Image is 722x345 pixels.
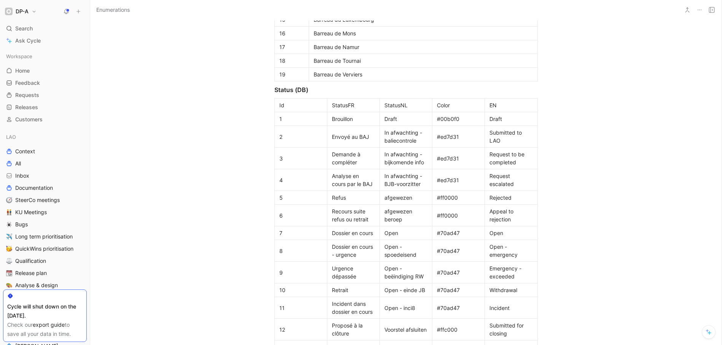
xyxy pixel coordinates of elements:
div: LAOContextAllInboxDocumentation🧭SteerCo meetings👬KU Meetings🕷️Bugs✈️Long term prioritisation🥳Quic... [3,131,87,291]
div: Incident [489,304,532,312]
div: Urgence dépassée [332,264,375,280]
div: Envoyé au BAJ [332,133,375,141]
div: Dossier en cours [332,229,375,237]
span: Feedback [15,79,40,87]
span: Release plan [15,269,47,277]
div: In afwachting - bijkomende info [384,150,427,166]
div: #70ad47 [437,304,480,312]
div: #70ad47 [437,247,480,255]
div: Retrait [332,286,375,294]
button: ✈️ [5,232,14,241]
div: 17 [279,43,304,51]
button: DP-ADP-A [3,6,38,17]
a: export guide [33,321,65,328]
div: 4 [279,176,322,184]
div: 10 [279,286,322,294]
div: Id [279,101,322,109]
span: LAO [6,133,16,141]
button: ⚖️ [5,256,14,266]
a: Home [3,65,87,76]
div: Recours suite refus ou retrait [332,207,375,223]
div: Check our to save all your data in time. [7,320,83,339]
div: Barreau de Mons [314,29,533,37]
span: Ask Cycle [15,36,41,45]
div: Withdrawal [489,286,532,294]
div: 8 [279,247,322,255]
a: Requests [3,89,87,101]
div: StatusFR [332,101,375,109]
img: ⚖️ [6,258,12,264]
div: Open - spoedeisend [384,243,427,259]
div: Request escalated [489,172,532,188]
span: Context [15,148,35,155]
div: #ffc000 [437,326,480,334]
span: All [15,160,21,167]
div: Open - emergency [489,243,532,259]
a: Customers [3,114,87,125]
div: Open - einde JB [384,286,427,294]
span: Bugs [15,221,28,228]
div: Dossier en cours - urgence [332,243,375,259]
div: LAO [3,131,87,143]
a: Context [3,146,87,157]
div: Refus [332,194,375,202]
div: Brouillon [332,115,375,123]
a: 👬KU Meetings [3,207,87,218]
div: #70ad47 [437,269,480,277]
div: Draft [489,115,532,123]
div: afgewezen beroep [384,207,427,223]
div: Submitted for closing [489,321,532,337]
h1: DP-A [16,8,29,15]
div: 5 [279,194,322,202]
div: #ff0000 [437,211,480,219]
a: Releases [3,102,87,113]
div: 19 [279,70,304,78]
span: Qualification [15,257,46,265]
button: 🕷️ [5,220,14,229]
a: Ask Cycle [3,35,87,46]
div: #ed7d31 [437,154,480,162]
div: #00b0f0 [437,115,480,123]
div: 1 [279,115,322,123]
div: Open - inci8 [384,304,427,312]
div: 11 [279,304,322,312]
button: 🎨 [5,281,14,290]
a: All [3,158,87,169]
div: #70ad47 [437,286,480,294]
div: Open [384,229,427,237]
div: 12 [279,326,322,334]
span: Releases [15,103,38,111]
img: ✈️ [6,234,12,240]
span: KU Meetings [15,208,47,216]
div: In afwachting - baliecontrole [384,129,427,145]
div: Color [437,101,480,109]
div: 9 [279,269,322,277]
div: Emergency - exceeded [489,264,532,280]
div: 2 [279,133,322,141]
div: 16 [279,29,304,37]
div: Submitted to LAO [489,129,532,145]
span: Search [15,24,33,33]
img: 🕷️ [6,221,12,227]
div: Demande à compléter [332,150,375,166]
a: ✈️Long term prioritisation [3,231,87,242]
div: #ff0000 [437,194,480,202]
span: Customers [15,116,43,123]
div: Analyse en cours par le BAJ [332,172,375,188]
div: Barreau de Verviers [314,70,533,78]
div: Status (DB) [274,85,538,94]
div: Workspace [3,51,87,62]
button: 🧭 [5,196,14,205]
div: afgewezen [384,194,427,202]
a: ⚖️Qualification [3,255,87,267]
div: In afwachting - BJB-voorzitter [384,172,427,188]
span: Inbox [15,172,29,180]
a: Documentation [3,182,87,194]
div: Barreau de Tournai [314,57,533,65]
a: 🕷️Bugs [3,219,87,230]
a: 🎨Analyse & design [3,280,87,291]
span: Home [15,67,30,75]
div: Barreau de Namur [314,43,533,51]
button: 📆 [5,269,14,278]
div: 3 [279,154,322,162]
